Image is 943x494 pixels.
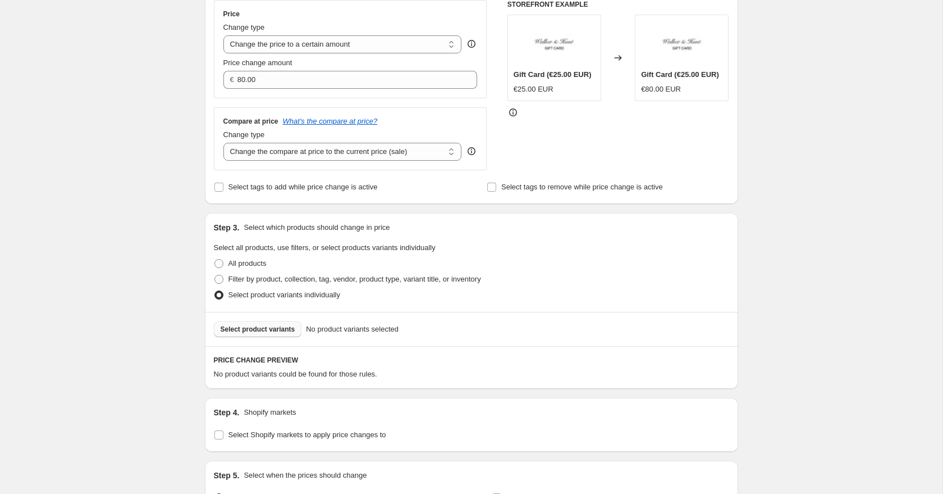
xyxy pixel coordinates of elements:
[214,356,729,365] h6: PRICE CHANGE PREVIEW
[223,117,278,126] h3: Compare at price
[228,430,386,439] span: Select Shopify markets to apply price changes to
[228,183,378,191] span: Select tags to add while price change is active
[228,291,340,299] span: Select product variants individually
[228,275,481,283] span: Filter by product, collection, tag, vendor, product type, variant title, or inventory
[223,58,292,67] span: Price change amount
[501,183,663,191] span: Select tags to remove while price change is active
[214,243,436,252] span: Select all products, use filters, or select products variants individually
[244,222,390,233] p: Select which products should change in price
[532,21,576,66] img: GIFT_CARD_80x.jpg
[641,85,681,93] span: €80.00 EUR
[214,470,240,481] h2: Step 5.
[228,259,267,268] span: All products
[230,75,234,84] span: €
[214,370,377,378] span: No product variants could be found for those rules.
[466,146,477,157] div: help
[223,10,240,19] h3: Price
[466,38,477,49] div: help
[283,117,378,125] button: What's the compare at price?
[214,321,302,337] button: Select product variants
[221,325,295,334] span: Select product variants
[214,407,240,418] h2: Step 4.
[514,70,592,79] span: Gift Card (€25.00 EUR)
[244,407,296,418] p: Shopify markets
[244,470,367,481] p: Select when the prices should change
[223,130,265,139] span: Change type
[306,324,399,335] span: No product variants selected
[214,222,240,233] h2: Step 3.
[514,85,553,93] span: €25.00 EUR
[223,23,265,31] span: Change type
[237,71,460,89] input: 80.00
[660,21,704,66] img: GIFT_CARD_80x.jpg
[641,70,719,79] span: Gift Card (€25.00 EUR)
